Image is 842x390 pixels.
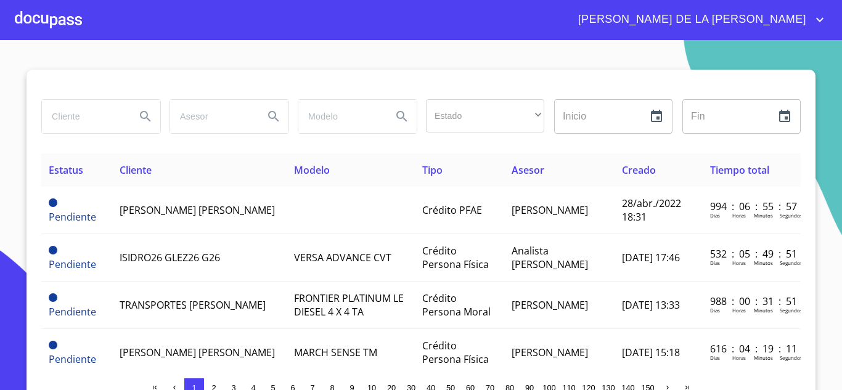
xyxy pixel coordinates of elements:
[512,244,588,271] span: Analista [PERSON_NAME]
[569,10,827,30] button: account of current user
[294,251,391,264] span: VERSA ADVANCE CVT
[170,100,254,133] input: search
[49,341,57,349] span: Pendiente
[710,212,720,219] p: Dias
[622,251,680,264] span: [DATE] 17:46
[49,246,57,254] span: Pendiente
[780,259,803,266] p: Segundos
[710,342,793,355] p: 616 : 04 : 19 : 11
[259,102,288,131] button: Search
[422,163,443,177] span: Tipo
[780,307,803,314] p: Segundos
[622,197,681,224] span: 28/abr./2022 18:31
[754,354,773,361] p: Minutos
[422,203,482,217] span: Crédito PFAE
[732,354,746,361] p: Horas
[732,212,746,219] p: Horas
[298,100,382,133] input: search
[754,259,773,266] p: Minutos
[294,346,377,359] span: MARCH SENSE TM
[754,212,773,219] p: Minutos
[49,210,96,224] span: Pendiente
[710,163,769,177] span: Tiempo total
[120,298,266,312] span: TRANSPORTES [PERSON_NAME]
[512,298,588,312] span: [PERSON_NAME]
[422,291,491,319] span: Crédito Persona Moral
[622,163,656,177] span: Creado
[131,102,160,131] button: Search
[622,346,680,359] span: [DATE] 15:18
[780,354,803,361] p: Segundos
[710,200,793,213] p: 994 : 06 : 55 : 57
[49,293,57,302] span: Pendiente
[780,212,803,219] p: Segundos
[512,163,544,177] span: Asesor
[710,354,720,361] p: Dias
[622,298,680,312] span: [DATE] 13:33
[49,352,96,366] span: Pendiente
[120,251,220,264] span: ISIDRO26 GLEZ26 G26
[569,10,812,30] span: [PERSON_NAME] DE LA [PERSON_NAME]
[710,307,720,314] p: Dias
[754,307,773,314] p: Minutos
[120,163,152,177] span: Cliente
[42,100,126,133] input: search
[512,346,588,359] span: [PERSON_NAME]
[710,295,793,308] p: 988 : 00 : 31 : 51
[732,307,746,314] p: Horas
[294,291,404,319] span: FRONTIER PLATINUM LE DIESEL 4 X 4 TA
[512,203,588,217] span: [PERSON_NAME]
[422,244,489,271] span: Crédito Persona Física
[710,247,793,261] p: 532 : 05 : 49 : 51
[120,203,275,217] span: [PERSON_NAME] [PERSON_NAME]
[49,163,83,177] span: Estatus
[387,102,417,131] button: Search
[710,259,720,266] p: Dias
[49,258,96,271] span: Pendiente
[120,346,275,359] span: [PERSON_NAME] [PERSON_NAME]
[49,198,57,207] span: Pendiente
[422,339,489,366] span: Crédito Persona Física
[732,259,746,266] p: Horas
[294,163,330,177] span: Modelo
[426,99,544,132] div: ​
[49,305,96,319] span: Pendiente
